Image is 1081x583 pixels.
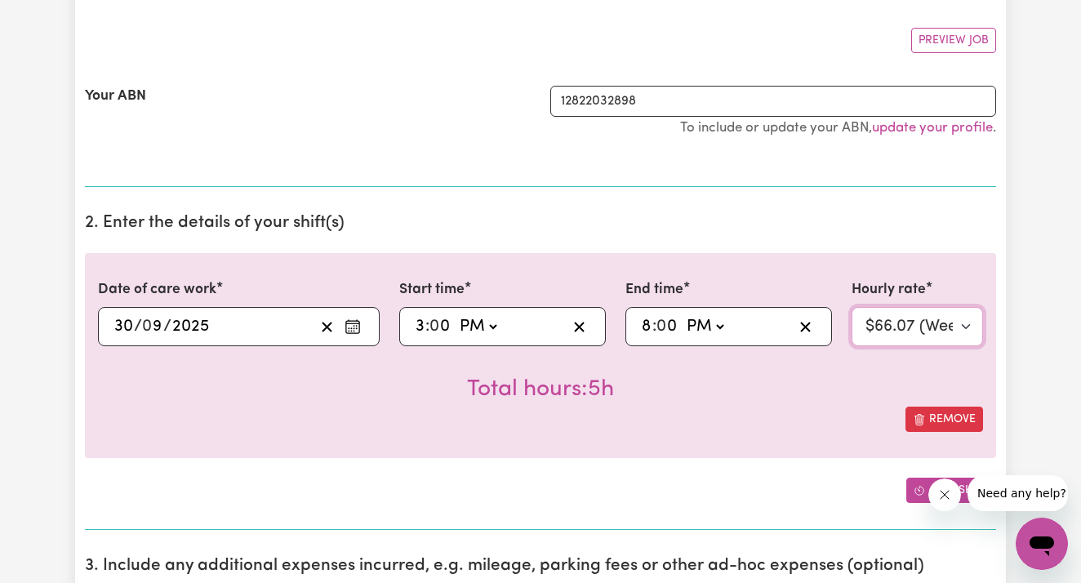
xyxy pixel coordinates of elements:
button: Remove this shift [905,407,983,432]
span: : [425,318,429,336]
span: : [652,318,656,336]
span: 0 [429,318,439,335]
label: Hourly rate [852,279,926,300]
input: -- [143,314,163,339]
span: / [163,318,171,336]
iframe: Button to launch messaging window [1016,518,1068,570]
label: End time [625,279,683,300]
small: To include or update your ABN, . [680,121,996,135]
span: / [134,318,142,336]
input: -- [415,314,425,339]
button: Add another shift [906,478,996,503]
span: 0 [142,318,152,335]
input: -- [658,314,679,339]
a: update your profile [872,121,993,135]
label: Date of care work [98,279,216,300]
iframe: Message from company [968,475,1068,511]
label: Your ABN [85,86,146,107]
iframe: Close message [928,478,961,511]
input: -- [641,314,652,339]
button: Preview Job [911,28,996,53]
label: Start time [399,279,465,300]
button: Clear date [314,314,340,339]
span: 0 [656,318,666,335]
input: -- [113,314,134,339]
span: Total hours worked: 5 hours [467,378,614,401]
button: Enter the date of care work [340,314,366,339]
h2: 2. Enter the details of your shift(s) [85,213,996,234]
input: ---- [171,314,210,339]
h2: 3. Include any additional expenses incurred, e.g. mileage, parking fees or other ad-hoc expenses ... [85,556,996,576]
input: -- [431,314,452,339]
